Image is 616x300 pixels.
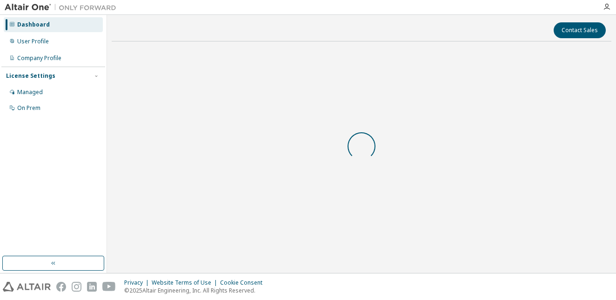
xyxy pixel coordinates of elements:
[72,282,81,292] img: instagram.svg
[17,89,43,96] div: Managed
[5,3,121,12] img: Altair One
[6,72,55,80] div: License Settings
[56,282,66,292] img: facebook.svg
[17,104,40,112] div: On Prem
[554,22,606,38] button: Contact Sales
[124,279,152,286] div: Privacy
[17,55,61,62] div: Company Profile
[17,38,49,45] div: User Profile
[124,286,268,294] p: © 2025 Altair Engineering, Inc. All Rights Reserved.
[220,279,268,286] div: Cookie Consent
[17,21,50,28] div: Dashboard
[102,282,116,292] img: youtube.svg
[3,282,51,292] img: altair_logo.svg
[152,279,220,286] div: Website Terms of Use
[87,282,97,292] img: linkedin.svg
